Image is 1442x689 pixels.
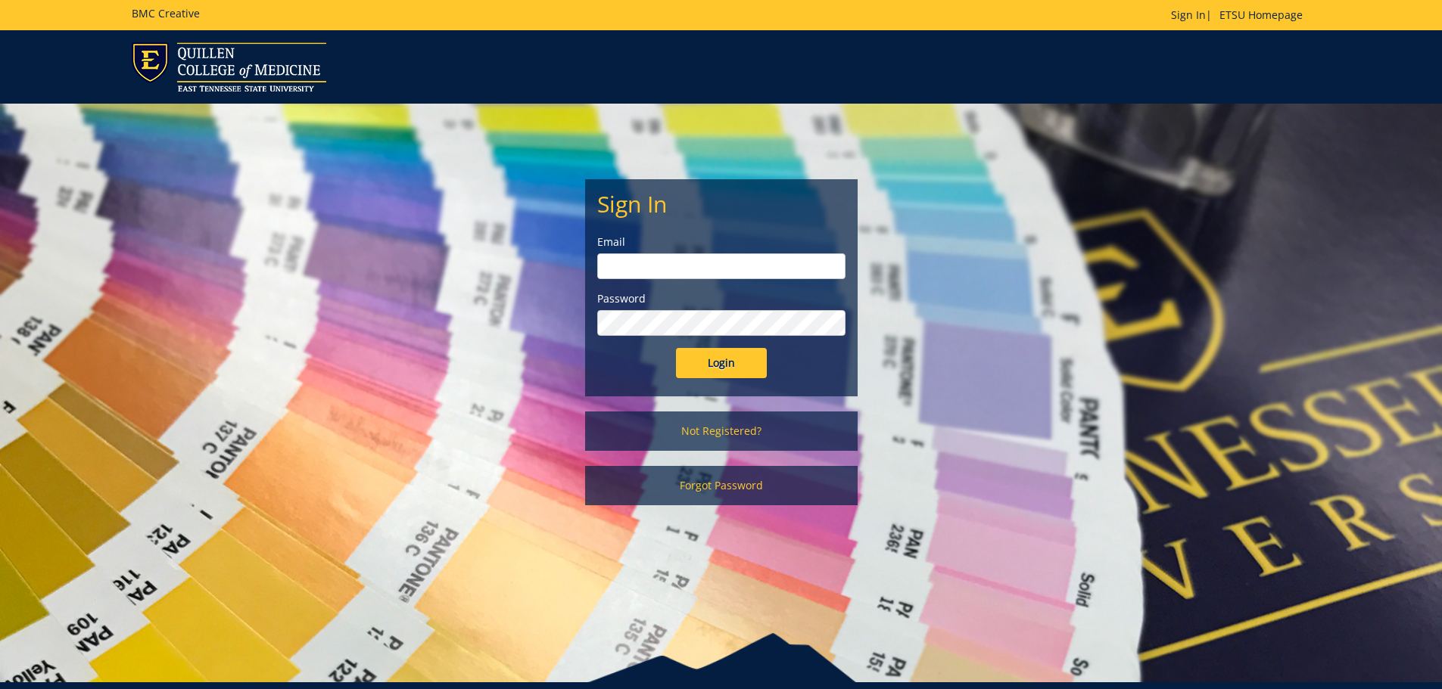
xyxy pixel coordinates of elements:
a: Forgot Password [585,466,858,505]
input: Login [676,348,767,378]
label: Email [597,234,846,250]
h2: Sign In [597,191,846,216]
img: ETSU logo [132,42,326,92]
label: Password [597,291,846,306]
a: Not Registered? [585,411,858,451]
a: Sign In [1171,8,1206,22]
p: | [1171,8,1310,23]
h5: BMC Creative [132,8,200,19]
a: ETSU Homepage [1212,8,1310,22]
